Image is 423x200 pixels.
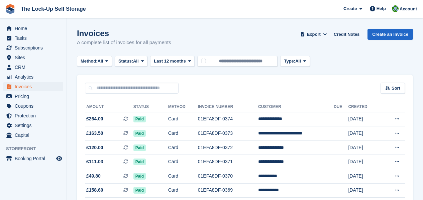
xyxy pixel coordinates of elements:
td: Card [168,126,198,141]
a: Create an Invoice [367,29,413,40]
td: 01EFA8DF-0372 [198,140,258,155]
span: Coupons [15,101,55,111]
span: Sort [392,85,400,92]
td: 01EFA8DF-0370 [198,169,258,184]
p: A complete list of invoices for all payments [77,39,171,46]
td: Card [168,169,198,184]
span: £120.00 [86,144,103,151]
span: Paid [133,173,146,180]
a: menu [3,111,63,120]
img: Andrew Beer [392,5,399,12]
button: Export [299,29,328,40]
span: Sites [15,53,55,62]
span: Paid [133,159,146,165]
span: Settings [15,121,55,130]
span: Status: [118,58,133,65]
span: Capital [15,130,55,140]
td: [DATE] [348,112,381,126]
td: 01EFA8DF-0373 [198,126,258,141]
span: £49.80 [86,173,101,180]
span: Last 12 months [154,58,186,65]
span: CRM [15,63,55,72]
td: 01EFA8DF-0374 [198,112,258,126]
a: menu [3,24,63,33]
td: 01EFA8DF-0369 [198,183,258,198]
th: Status [133,102,168,112]
td: Card [168,183,198,198]
td: [DATE] [348,169,381,184]
h1: Invoices [77,29,171,38]
span: Analytics [15,72,55,82]
span: Paid [133,187,146,194]
a: menu [3,92,63,101]
img: stora-icon-8386f47178a22dfd0bd8f6a31ec36ba5ce8667c1dd55bd0f319d3a0aa187defe.svg [5,4,15,14]
a: Credit Notes [331,29,362,40]
th: Due [334,102,348,112]
a: menu [3,121,63,130]
span: Home [15,24,55,33]
th: Created [348,102,381,112]
td: 01EFA8DF-0371 [198,155,258,169]
td: [DATE] [348,140,381,155]
button: Last 12 months [150,56,195,67]
a: menu [3,154,63,163]
span: £111.03 [86,158,103,165]
td: [DATE] [348,126,381,141]
span: Paid [133,144,146,151]
td: Card [168,112,198,126]
td: Card [168,155,198,169]
a: Preview store [55,155,63,163]
a: The Lock-Up Self Storage [18,3,89,14]
a: menu [3,63,63,72]
button: Method: All [77,56,112,67]
a: menu [3,130,63,140]
span: Account [400,6,417,12]
th: Customer [258,102,334,112]
span: Paid [133,116,146,122]
span: All [133,58,139,65]
span: Create [343,5,357,12]
button: Status: All [115,56,147,67]
span: Booking Portal [15,154,55,163]
span: Protection [15,111,55,120]
span: All [295,58,301,65]
a: menu [3,53,63,62]
td: [DATE] [348,183,381,198]
td: [DATE] [348,155,381,169]
button: Type: All [280,56,310,67]
span: All [98,58,103,65]
span: Storefront [6,145,67,152]
span: Help [377,5,386,12]
span: £163.50 [86,130,103,137]
th: Method [168,102,198,112]
span: Method: [81,58,98,65]
a: menu [3,43,63,53]
span: Type: [284,58,295,65]
span: Invoices [15,82,55,91]
span: Tasks [15,33,55,43]
span: Pricing [15,92,55,101]
a: menu [3,101,63,111]
span: Subscriptions [15,43,55,53]
a: menu [3,33,63,43]
td: Card [168,140,198,155]
span: £158.60 [86,187,103,194]
th: Amount [85,102,133,112]
a: menu [3,82,63,91]
th: Invoice Number [198,102,258,112]
span: £264.00 [86,115,103,122]
a: menu [3,72,63,82]
span: Export [307,31,321,38]
span: Paid [133,130,146,137]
